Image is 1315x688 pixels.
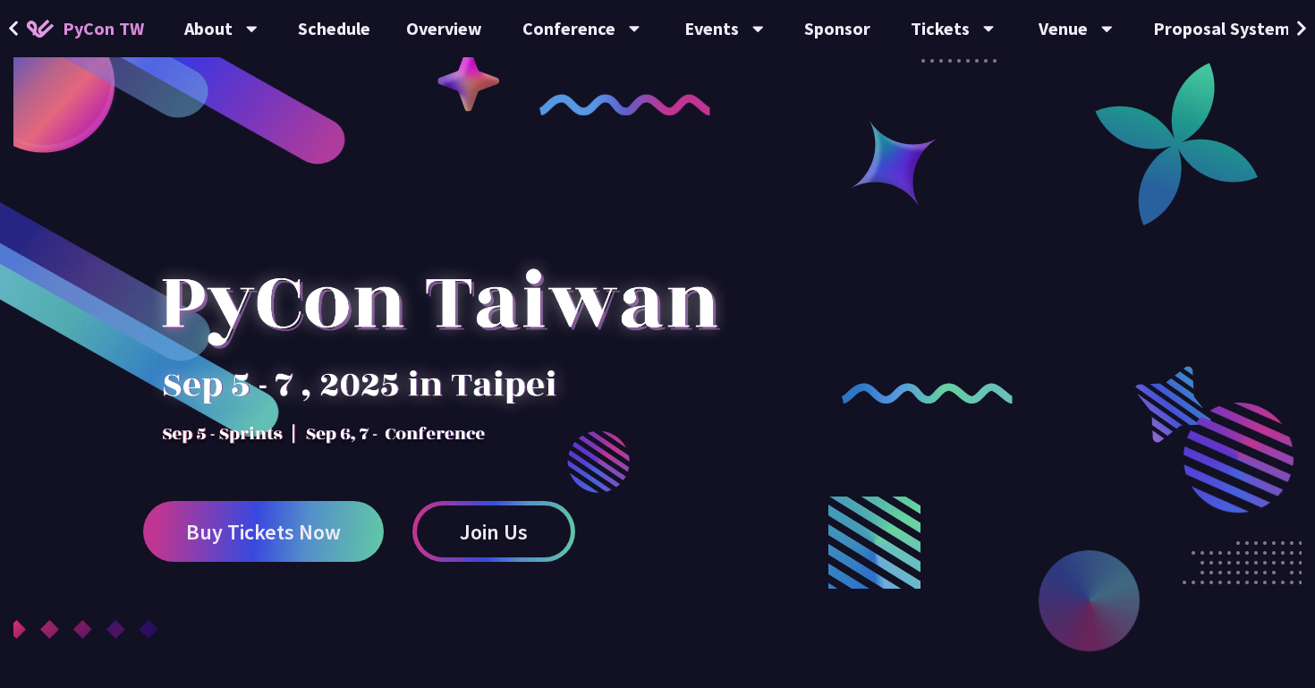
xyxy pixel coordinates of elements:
a: Join Us [412,501,575,562]
span: Join Us [460,521,528,543]
img: Home icon of PyCon TW 2025 [27,20,54,38]
img: curly-1.ebdbada.png [539,94,710,115]
img: curly-2.e802c9f.png [842,383,1013,404]
span: PyCon TW [63,15,144,42]
span: Buy Tickets Now [186,521,341,543]
a: Buy Tickets Now [143,501,384,562]
a: PyCon TW [9,6,162,51]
